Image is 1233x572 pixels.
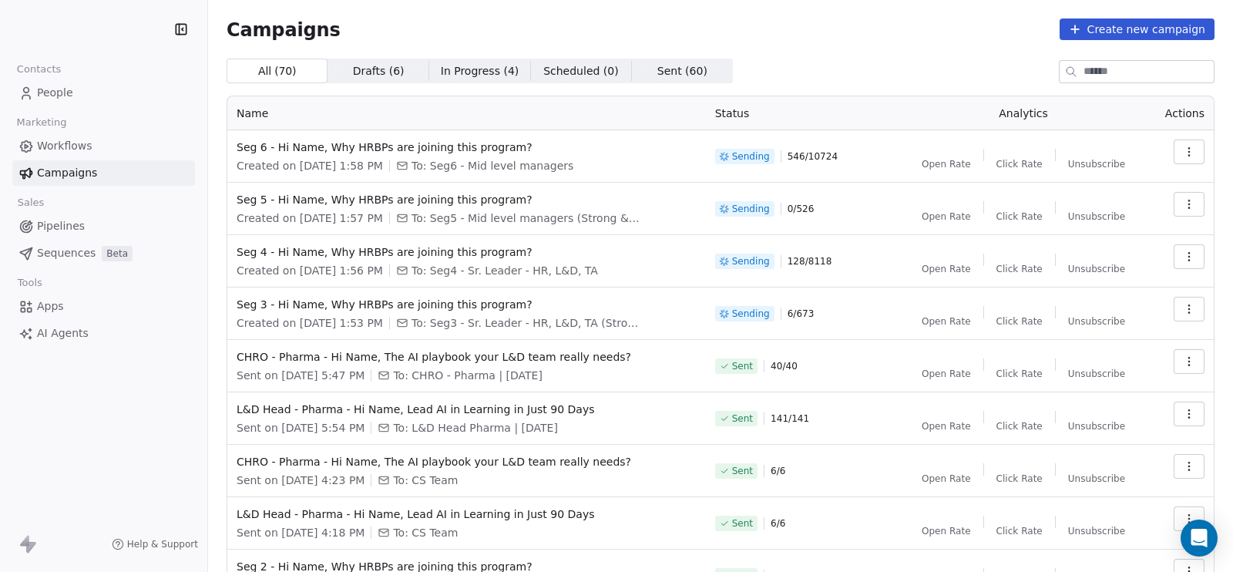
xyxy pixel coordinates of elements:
[1068,158,1125,170] span: Unsubscribe
[237,525,365,540] span: Sent on [DATE] 4:18 PM
[10,111,73,134] span: Marketing
[12,160,195,186] a: Campaigns
[412,158,573,173] span: To: Seg6 - Mid level managers
[12,133,195,159] a: Workflows
[237,140,697,155] span: Seg 6 - Hi Name, Why HRBPs are joining this program?
[441,63,519,79] span: In Progress ( 4 )
[393,525,458,540] span: To: CS Team
[412,263,598,278] span: To: Seg4 - Sr. Leader - HR, L&D, TA
[37,325,89,342] span: AI Agents
[37,218,85,234] span: Pipelines
[1068,315,1125,328] span: Unsubscribe
[1068,368,1125,380] span: Unsubscribe
[996,210,1043,223] span: Click Rate
[237,454,697,469] span: CHRO - Pharma - Hi Name, The AI playbook your L&D team really needs?
[237,192,697,207] span: Seg 5 - Hi Name, Why HRBPs are joining this program?
[771,412,809,425] span: 141 / 141
[1068,420,1125,432] span: Unsubscribe
[353,63,405,79] span: Drafts ( 6 )
[12,294,195,319] a: Apps
[922,473,971,485] span: Open Rate
[706,96,899,130] th: Status
[922,210,971,223] span: Open Rate
[732,517,753,530] span: Sent
[771,465,785,477] span: 6 / 6
[237,263,383,278] span: Created on [DATE] 1:56 PM
[237,368,365,383] span: Sent on [DATE] 5:47 PM
[996,420,1043,432] span: Click Rate
[12,80,195,106] a: People
[37,245,96,261] span: Sequences
[12,321,195,346] a: AI Agents
[412,315,643,331] span: To: Seg3 - Sr. Leader - HR, L&D, TA (Strong & Medium)
[393,420,558,436] span: To: L&D Head Pharma | Aug 13, 2025
[732,360,753,372] span: Sent
[922,525,971,537] span: Open Rate
[732,412,753,425] span: Sent
[127,538,198,550] span: Help & Support
[12,241,195,266] a: SequencesBeta
[227,96,706,130] th: Name
[37,298,64,315] span: Apps
[996,263,1043,275] span: Click Rate
[899,96,1149,130] th: Analytics
[922,263,971,275] span: Open Rate
[732,465,753,477] span: Sent
[732,255,770,267] span: Sending
[237,158,383,173] span: Created on [DATE] 1:58 PM
[11,271,49,294] span: Tools
[1068,210,1125,223] span: Unsubscribe
[996,525,1043,537] span: Click Rate
[112,538,198,550] a: Help & Support
[237,473,365,488] span: Sent on [DATE] 4:23 PM
[37,165,97,181] span: Campaigns
[922,420,971,432] span: Open Rate
[543,63,619,79] span: Scheduled ( 0 )
[227,19,341,40] span: Campaigns
[393,473,458,488] span: To: CS Team
[996,158,1043,170] span: Click Rate
[237,349,697,365] span: CHRO - Pharma - Hi Name, The AI playbook your L&D team really needs?
[237,244,697,260] span: Seg 4 - Hi Name, Why HRBPs are joining this program?
[788,255,832,267] span: 128 / 8118
[1068,473,1125,485] span: Unsubscribe
[37,85,73,101] span: People
[237,506,697,522] span: L&D Head - Pharma - Hi Name, Lead AI in Learning in Just 90 Days
[12,214,195,239] a: Pipelines
[922,315,971,328] span: Open Rate
[1148,96,1214,130] th: Actions
[10,58,68,81] span: Contacts
[102,246,133,261] span: Beta
[237,297,697,312] span: Seg 3 - Hi Name, Why HRBPs are joining this program?
[1068,525,1125,537] span: Unsubscribe
[996,368,1043,380] span: Click Rate
[237,420,365,436] span: Sent on [DATE] 5:54 PM
[788,308,815,320] span: 6 / 673
[996,473,1043,485] span: Click Rate
[37,138,92,154] span: Workflows
[237,315,383,331] span: Created on [DATE] 1:53 PM
[237,210,383,226] span: Created on [DATE] 1:57 PM
[788,150,838,163] span: 546 / 10724
[732,150,770,163] span: Sending
[237,402,697,417] span: L&D Head - Pharma - Hi Name, Lead AI in Learning in Just 90 Days
[771,360,798,372] span: 40 / 40
[996,315,1043,328] span: Click Rate
[771,517,785,530] span: 6 / 6
[412,210,643,226] span: To: Seg5 - Mid level managers (Strong & Medium)
[657,63,707,79] span: Sent ( 60 )
[922,158,971,170] span: Open Rate
[922,368,971,380] span: Open Rate
[393,368,543,383] span: To: CHRO - Pharma | Aug 13, 2025
[1181,520,1218,557] div: Open Intercom Messenger
[788,203,815,215] span: 0 / 526
[732,203,770,215] span: Sending
[1060,19,1215,40] button: Create new campaign
[11,191,51,214] span: Sales
[732,308,770,320] span: Sending
[1068,263,1125,275] span: Unsubscribe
